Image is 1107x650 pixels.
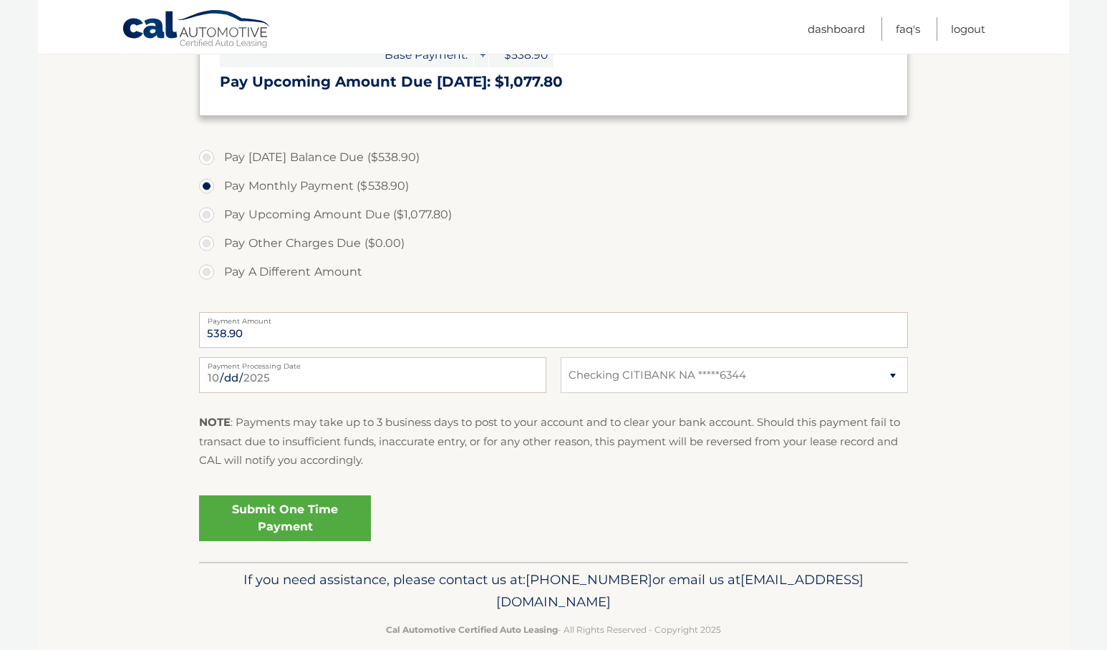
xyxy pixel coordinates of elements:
[489,42,553,67] span: $538.90
[199,413,908,470] p: : Payments may take up to 3 business days to post to your account and to clear your bank account....
[199,200,908,229] label: Pay Upcoming Amount Due ($1,077.80)
[199,357,546,393] input: Payment Date
[808,17,865,41] a: Dashboard
[199,143,908,172] label: Pay [DATE] Balance Due ($538.90)
[199,415,231,429] strong: NOTE
[199,258,908,286] label: Pay A Different Amount
[220,73,887,91] h3: Pay Upcoming Amount Due [DATE]: $1,077.80
[386,624,558,635] strong: Cal Automotive Certified Auto Leasing
[896,17,920,41] a: FAQ's
[199,172,908,200] label: Pay Monthly Payment ($538.90)
[220,42,473,67] span: Base Payment:
[122,9,272,51] a: Cal Automotive
[526,571,652,588] span: [PHONE_NUMBER]
[199,357,546,369] label: Payment Processing Date
[474,42,488,67] span: +
[208,622,899,637] p: - All Rights Reserved - Copyright 2025
[951,17,985,41] a: Logout
[199,312,908,348] input: Payment Amount
[199,495,371,541] a: Submit One Time Payment
[208,568,899,614] p: If you need assistance, please contact us at: or email us at
[199,312,908,324] label: Payment Amount
[199,229,908,258] label: Pay Other Charges Due ($0.00)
